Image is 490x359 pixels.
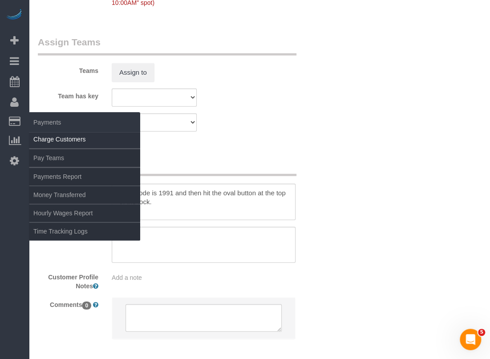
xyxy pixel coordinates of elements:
a: Payments Report [29,168,140,186]
label: Comments [31,297,105,309]
span: 0 [82,302,91,310]
a: Time Tracking Logs [29,222,140,240]
a: Hourly Wages Report [29,204,140,222]
span: Payments [29,112,140,133]
img: Automaid Logo [5,9,23,21]
label: Team has key [31,89,105,101]
button: Assign to [112,63,154,82]
label: Customer Profile Notes [31,270,105,290]
a: Money Transferred [29,186,140,204]
a: Charge Customers [29,130,140,148]
legend: Notes and Comments [38,156,296,176]
span: Add a note [112,274,142,281]
iframe: Intercom live chat [460,329,481,350]
span: 5 [478,329,485,336]
a: Pay Teams [29,149,140,167]
label: Teams [31,63,105,75]
legend: Assign Teams [38,36,296,56]
ul: Payments [29,130,140,241]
